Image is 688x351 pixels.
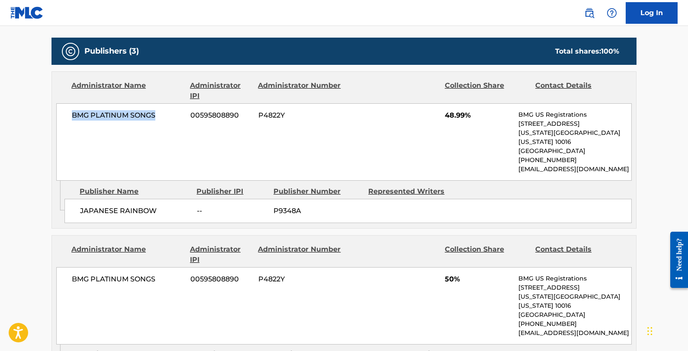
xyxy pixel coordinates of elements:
[607,8,617,18] img: help
[584,8,595,18] img: search
[555,46,619,57] div: Total shares:
[273,186,362,197] div: Publisher Number
[445,110,512,121] span: 48.99%
[196,186,267,197] div: Publisher IPI
[72,274,184,284] span: BMG PLATINUM SONGS
[190,110,252,121] span: 00595808890
[664,225,688,294] iframe: Resource Center
[258,110,342,121] span: P4822Y
[518,274,631,283] p: BMG US Registrations
[518,119,631,128] p: [STREET_ADDRESS]
[445,274,512,284] span: 50%
[518,110,631,119] p: BMG US Registrations
[518,156,631,165] p: [PHONE_NUMBER]
[71,80,183,101] div: Administrator Name
[368,186,457,197] div: Represented Writers
[581,4,598,22] a: Public Search
[80,186,190,197] div: Publisher Name
[518,147,631,156] p: [GEOGRAPHIC_DATA]
[518,292,631,310] p: [US_STATE][GEOGRAPHIC_DATA][US_STATE] 10016
[518,283,631,292] p: [STREET_ADDRESS]
[601,47,619,55] span: 100 %
[535,80,619,101] div: Contact Details
[445,80,529,101] div: Collection Share
[603,4,620,22] div: Help
[258,274,342,284] span: P4822Y
[258,244,342,265] div: Administrator Number
[258,80,342,101] div: Administrator Number
[647,318,653,344] div: Drag
[518,319,631,329] p: [PHONE_NUMBER]
[518,329,631,338] p: [EMAIL_ADDRESS][DOMAIN_NAME]
[518,165,631,174] p: [EMAIL_ADDRESS][DOMAIN_NAME]
[197,206,267,216] span: --
[535,244,619,265] div: Contact Details
[445,244,529,265] div: Collection Share
[518,310,631,319] p: [GEOGRAPHIC_DATA]
[71,244,183,265] div: Administrator Name
[273,206,362,216] span: P9348A
[645,310,688,351] iframe: Chat Widget
[65,46,76,57] img: Publishers
[626,2,678,24] a: Log In
[10,6,44,19] img: MLC Logo
[190,274,252,284] span: 00595808890
[190,244,251,265] div: Administrator IPI
[72,110,184,121] span: BMG PLATINUM SONGS
[518,128,631,147] p: [US_STATE][GEOGRAPHIC_DATA][US_STATE] 10016
[84,46,139,56] h5: Publishers (3)
[190,80,251,101] div: Administrator IPI
[80,206,190,216] span: JAPANESE RAINBOW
